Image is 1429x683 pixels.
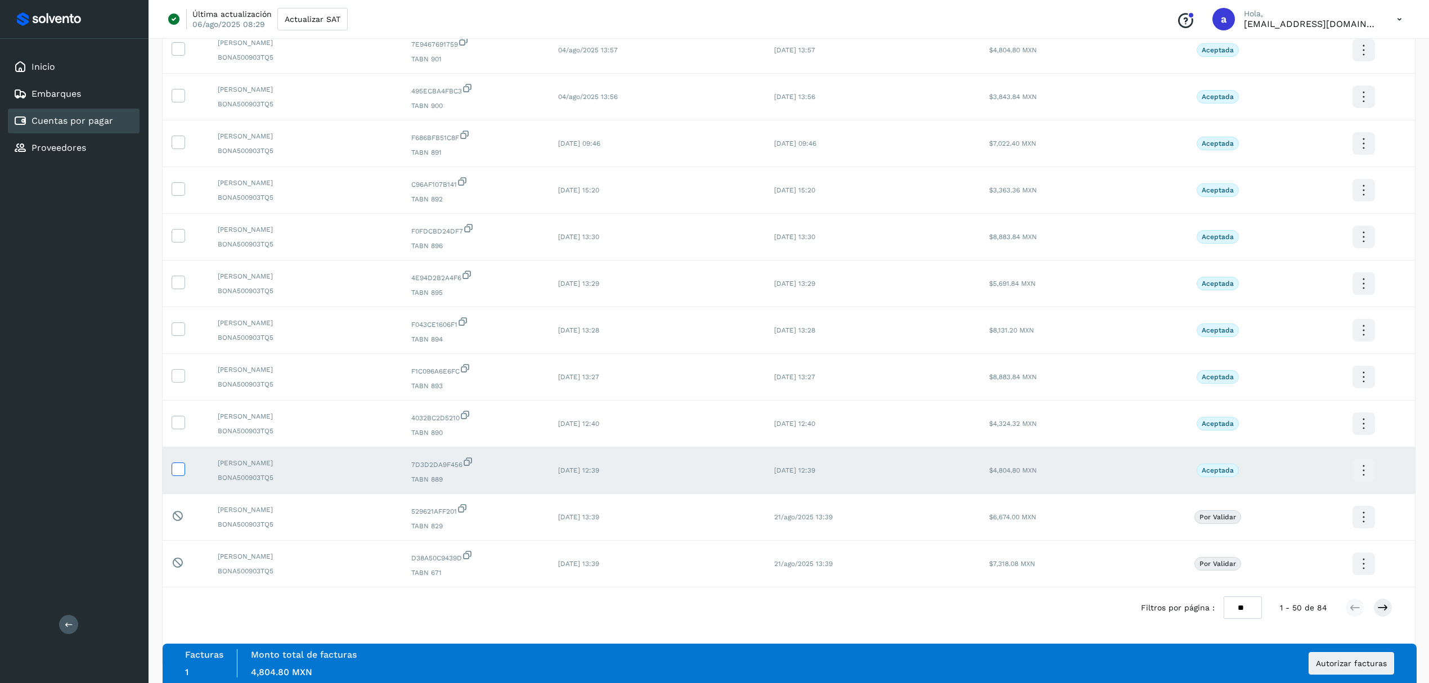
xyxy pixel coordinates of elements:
[218,99,393,109] span: BONA500903TQ5
[558,513,599,521] span: [DATE] 13:39
[185,667,188,677] span: 1
[411,334,540,344] span: TABN 894
[989,46,1037,54] span: $4,804.80 MXN
[558,140,600,147] span: [DATE] 09:46
[411,176,540,190] span: C96AF107B141
[989,280,1036,287] span: $5,691.84 MXN
[218,426,393,436] span: BONA500903TQ5
[989,326,1034,334] span: $8,131.20 MXN
[218,286,393,296] span: BONA500903TQ5
[989,93,1037,101] span: $3,843.84 MXN
[1202,46,1234,54] p: Aceptada
[1202,93,1234,101] p: Aceptada
[411,83,540,96] span: 495ECBA4FBC3
[989,186,1037,194] span: $3,363.36 MXN
[411,101,540,111] span: TABN 900
[774,326,815,334] span: [DATE] 13:28
[774,280,815,287] span: [DATE] 13:29
[558,466,599,474] span: [DATE] 12:39
[411,568,540,578] span: TABN 671
[32,142,86,153] a: Proveedores
[774,560,833,568] span: 21/ago/2025 13:39
[411,503,540,516] span: 529621AFF201
[1309,652,1394,675] button: Autorizar facturas
[411,223,540,236] span: F0FDCBD24DF7
[558,373,599,381] span: [DATE] 13:27
[1202,280,1234,287] p: Aceptada
[411,428,540,438] span: TABN 890
[411,316,540,330] span: F043CE1606F1
[218,192,393,203] span: BONA500903TQ5
[32,61,55,72] a: Inicio
[185,649,223,660] label: Facturas
[251,667,312,677] span: 4,804.80 MXN
[8,82,140,106] div: Embarques
[774,513,833,521] span: 21/ago/2025 13:39
[192,9,272,19] p: Última actualización
[558,420,599,428] span: [DATE] 12:40
[1202,420,1234,428] p: Aceptada
[192,19,265,29] p: 06/ago/2025 08:29
[774,466,815,474] span: [DATE] 12:39
[218,411,393,421] span: [PERSON_NAME]
[218,224,393,235] span: [PERSON_NAME]
[774,140,816,147] span: [DATE] 09:46
[218,458,393,468] span: [PERSON_NAME]
[989,373,1037,381] span: $8,883.84 MXN
[1202,326,1234,334] p: Aceptada
[411,550,540,563] span: D38A50C9439D
[558,326,599,334] span: [DATE] 13:28
[774,46,815,54] span: [DATE] 13:57
[411,54,540,64] span: TABN 901
[558,46,618,54] span: 04/ago/2025 13:57
[218,146,393,156] span: BONA500903TQ5
[411,194,540,204] span: TABN 892
[558,280,599,287] span: [DATE] 13:29
[8,109,140,133] div: Cuentas por pagar
[411,363,540,376] span: F1C096A6E6FC
[411,129,540,143] span: F686BFB51C8F
[8,55,140,79] div: Inicio
[218,365,393,375] span: [PERSON_NAME]
[218,566,393,576] span: BONA500903TQ5
[411,474,540,484] span: TABN 889
[774,373,815,381] span: [DATE] 13:27
[218,52,393,62] span: BONA500903TQ5
[218,131,393,141] span: [PERSON_NAME]
[32,115,113,126] a: Cuentas por pagar
[218,379,393,389] span: BONA500903TQ5
[218,332,393,343] span: BONA500903TQ5
[1199,560,1236,568] p: Por validar
[411,456,540,470] span: 7D3D2DA9F456
[1199,513,1236,521] p: Por validar
[989,560,1035,568] span: $7,318.08 MXN
[411,381,540,391] span: TABN 893
[411,241,540,251] span: TABN 896
[411,521,540,531] span: TABN 829
[558,560,599,568] span: [DATE] 13:39
[218,318,393,328] span: [PERSON_NAME]
[1202,466,1234,474] p: Aceptada
[218,239,393,249] span: BONA500903TQ5
[277,8,348,30] button: Actualizar SAT
[989,140,1036,147] span: $7,022.40 MXN
[1244,19,1379,29] p: acruz@pakmailcentrooperativo.com
[558,93,618,101] span: 04/ago/2025 13:56
[774,420,815,428] span: [DATE] 12:40
[218,84,393,95] span: [PERSON_NAME]
[558,186,599,194] span: [DATE] 15:20
[1141,602,1215,614] span: Filtros por página :
[218,505,393,515] span: [PERSON_NAME]
[8,136,140,160] div: Proveedores
[251,649,357,660] label: Monto total de facturas
[1202,186,1234,194] p: Aceptada
[989,420,1037,428] span: $4,324.32 MXN
[218,519,393,529] span: BONA500903TQ5
[411,269,540,283] span: 4E94D2B2A4F6
[774,186,815,194] span: [DATE] 15:20
[989,233,1037,241] span: $8,883.84 MXN
[218,178,393,188] span: [PERSON_NAME]
[1316,659,1387,667] span: Autorizar facturas
[1280,602,1327,614] span: 1 - 50 de 84
[218,473,393,483] span: BONA500903TQ5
